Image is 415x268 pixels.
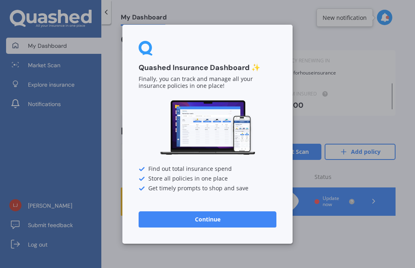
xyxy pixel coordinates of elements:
img: Dashboard [159,99,256,156]
div: Get timely prompts to shop and save [139,185,276,191]
div: Store all policies in one place [139,175,276,182]
button: Continue [139,211,276,227]
h3: Quashed Insurance Dashboard ✨ [139,63,276,72]
p: Finally, you can track and manage all your insurance policies in one place! [139,76,276,89]
div: Find out total insurance spend [139,166,276,172]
